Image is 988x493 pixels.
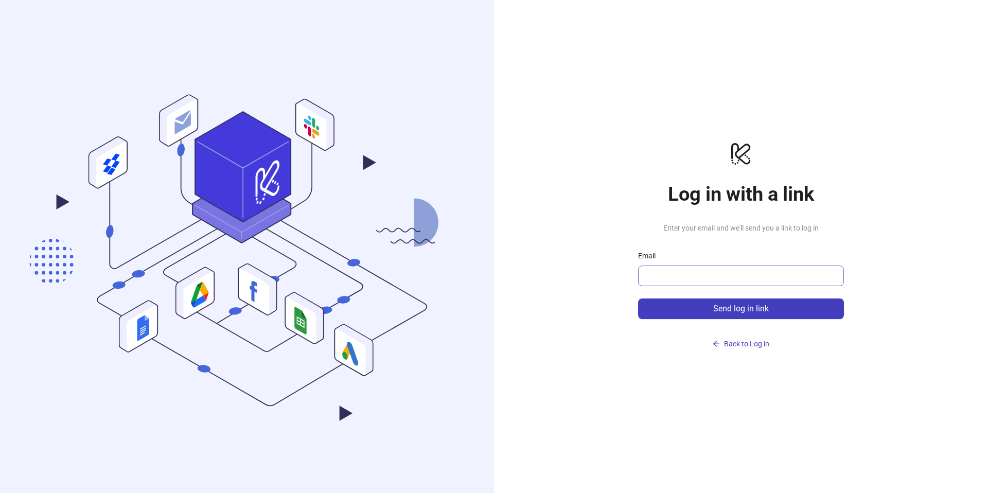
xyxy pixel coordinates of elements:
[638,298,844,319] button: Send log in link
[638,222,844,234] span: Enter your email and we'll send you a link to log in
[638,182,844,206] h1: Log in with a link
[638,250,662,261] label: Email
[644,270,836,282] input: Email
[638,319,844,352] a: Back to Log in
[638,336,844,352] button: Back to Log in
[713,340,720,347] span: arrow-left
[724,340,769,348] span: Back to Log in
[713,304,769,313] span: Send log in link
